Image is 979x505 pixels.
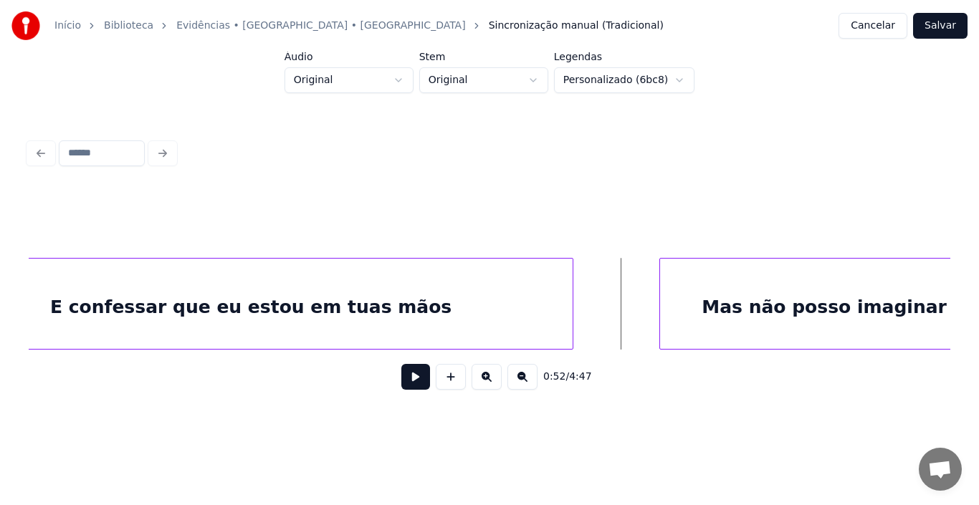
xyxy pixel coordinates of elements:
[569,370,591,384] span: 4:47
[54,19,664,33] nav: breadcrumb
[176,19,466,33] a: Evidências • [GEOGRAPHIC_DATA] • [GEOGRAPHIC_DATA]
[919,448,962,491] div: Bate-papo aberto
[913,13,968,39] button: Salvar
[839,13,907,39] button: Cancelar
[554,52,695,62] label: Legendas
[285,52,414,62] label: Áudio
[54,19,81,33] a: Início
[543,370,578,384] div: /
[11,11,40,40] img: youka
[543,370,565,384] span: 0:52
[104,19,153,33] a: Biblioteca
[489,19,664,33] span: Sincronização manual (Tradicional)
[419,52,548,62] label: Stem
